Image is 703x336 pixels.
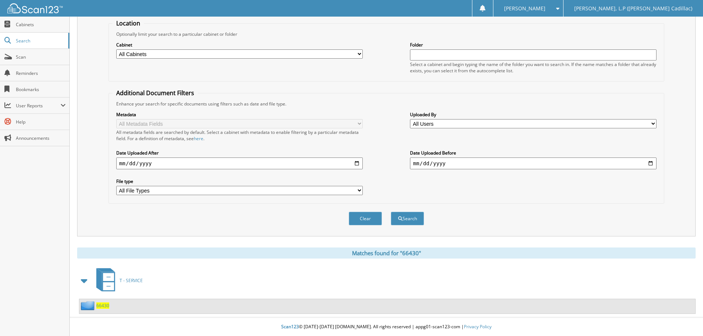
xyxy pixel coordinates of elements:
[16,135,66,141] span: Announcements
[504,6,545,11] span: [PERSON_NAME]
[349,212,382,225] button: Clear
[281,323,299,330] span: Scan123
[16,86,66,93] span: Bookmarks
[16,21,66,28] span: Cabinets
[96,302,109,309] a: 66430
[410,157,657,169] input: end
[113,89,198,97] legend: Additional Document Filters
[410,111,657,118] label: Uploaded By
[116,129,363,142] div: All metadata fields are searched by default. Select a cabinet with metadata to enable filtering b...
[16,70,66,76] span: Reminders
[666,301,703,336] iframe: Chat Widget
[77,247,696,259] div: Matches found for "66430"
[116,157,363,169] input: start
[116,42,363,48] label: Cabinet
[113,31,660,37] div: Optionally limit your search to a particular cabinet or folder
[464,323,492,330] a: Privacy Policy
[116,178,363,184] label: File type
[16,54,66,60] span: Scan
[16,38,65,44] span: Search
[391,212,424,225] button: Search
[410,42,657,48] label: Folder
[116,150,363,156] label: Date Uploaded After
[410,150,657,156] label: Date Uploaded Before
[194,135,203,142] a: here
[16,119,66,125] span: Help
[92,266,143,295] a: T - SERVICE
[113,101,660,107] div: Enhance your search for specific documents using filters such as date and file type.
[16,103,61,109] span: User Reports
[574,6,692,11] span: [PERSON_NAME], L.P ([PERSON_NAME] Cadillac)
[70,318,703,336] div: © [DATE]-[DATE] [DOMAIN_NAME]. All rights reserved | appg01-scan123-com |
[120,277,143,284] span: T - SERVICE
[81,301,96,310] img: folder2.png
[7,3,63,13] img: scan123-logo-white.svg
[116,111,363,118] label: Metadata
[113,19,144,27] legend: Location
[410,61,657,74] div: Select a cabinet and begin typing the name of the folder you want to search in. If the name match...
